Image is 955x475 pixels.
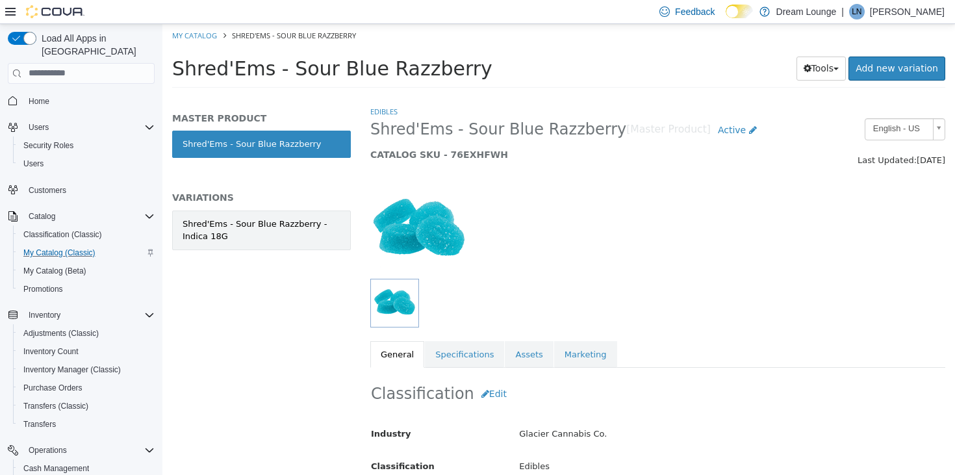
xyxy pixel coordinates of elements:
[18,326,104,341] a: Adjustments (Classic)
[18,417,155,432] span: Transfers
[23,463,89,474] span: Cash Management
[18,138,155,153] span: Security Roles
[23,401,88,411] span: Transfers (Classic)
[23,120,54,135] button: Users
[634,32,684,57] button: Tools
[347,399,792,422] div: Glacier Cannabis Co.
[776,4,837,19] p: Dream Lounge
[18,227,107,242] a: Classification (Classic)
[10,107,188,134] a: Shred'Ems - Sour Blue Razzberry
[10,33,330,56] span: Shred'Ems - Sour Blue Razzberry
[13,155,160,173] button: Users
[3,92,160,110] button: Home
[23,209,155,224] span: Catalog
[23,307,155,323] span: Inventory
[18,380,88,396] a: Purchase Orders
[23,120,155,135] span: Users
[23,419,56,430] span: Transfers
[23,183,71,198] a: Customers
[849,4,865,19] div: Lauren Nagy
[10,88,188,100] h5: MASTER PRODUCT
[23,182,155,198] span: Customers
[23,307,66,323] button: Inventory
[23,159,44,169] span: Users
[18,263,155,279] span: My Catalog (Beta)
[23,443,72,458] button: Operations
[18,281,155,297] span: Promotions
[3,207,160,225] button: Catalog
[23,284,63,294] span: Promotions
[18,362,155,378] span: Inventory Manager (Classic)
[18,281,68,297] a: Promotions
[209,405,249,415] span: Industry
[18,398,155,414] span: Transfers (Classic)
[18,156,49,172] a: Users
[23,266,86,276] span: My Catalog (Beta)
[555,101,583,111] span: Active
[70,6,194,16] span: Shred'Ems - Sour Blue Razzberry
[3,306,160,324] button: Inventory
[209,358,782,382] h2: Classification
[13,415,160,433] button: Transfers
[695,131,754,141] span: Last Updated:
[13,244,160,262] button: My Catalog (Classic)
[23,443,155,458] span: Operations
[18,263,92,279] a: My Catalog (Beta)
[208,96,464,116] span: Shred'Ems - Sour Blue Razzberry
[18,398,94,414] a: Transfers (Classic)
[20,194,178,219] div: Shred'Ems - Sour Blue Razzberry - Indica 18G
[13,397,160,415] button: Transfers (Classic)
[18,156,155,172] span: Users
[18,380,155,396] span: Purchase Orders
[29,185,66,196] span: Customers
[23,140,73,151] span: Security Roles
[262,317,342,344] a: Specifications
[208,125,634,136] h5: CATALOG SKU - 76EXHFWH
[13,324,160,342] button: Adjustments (Classic)
[29,122,49,133] span: Users
[13,342,160,361] button: Inventory Count
[18,344,84,359] a: Inventory Count
[23,229,102,240] span: Classification (Classic)
[29,96,49,107] span: Home
[18,417,61,432] a: Transfers
[702,94,783,116] a: English - US
[10,6,55,16] a: My Catalog
[675,5,715,18] span: Feedback
[18,245,101,261] a: My Catalog (Classic)
[392,317,455,344] a: Marketing
[13,225,160,244] button: Classification (Classic)
[3,441,160,459] button: Operations
[29,445,67,456] span: Operations
[18,138,79,153] a: Security Roles
[18,326,155,341] span: Adjustments (Classic)
[208,317,262,344] a: General
[23,209,60,224] button: Catalog
[841,4,844,19] p: |
[312,358,351,382] button: Edit
[208,83,235,92] a: Edibles
[852,4,861,19] span: LN
[23,365,121,375] span: Inventory Manager (Classic)
[13,136,160,155] button: Security Roles
[870,4,945,19] p: [PERSON_NAME]
[208,157,305,255] img: 150
[726,5,753,18] input: Dark Mode
[29,310,60,320] span: Inventory
[36,32,155,58] span: Load All Apps in [GEOGRAPHIC_DATA]
[18,344,155,359] span: Inventory Count
[209,437,272,447] span: Classification
[13,379,160,397] button: Purchase Orders
[3,181,160,199] button: Customers
[342,317,390,344] a: Assets
[18,245,155,261] span: My Catalog (Classic)
[3,118,160,136] button: Users
[23,383,83,393] span: Purchase Orders
[23,93,155,109] span: Home
[703,95,765,115] span: English - US
[347,431,792,454] div: Edibles
[23,94,55,109] a: Home
[13,262,160,280] button: My Catalog (Beta)
[26,5,84,18] img: Cova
